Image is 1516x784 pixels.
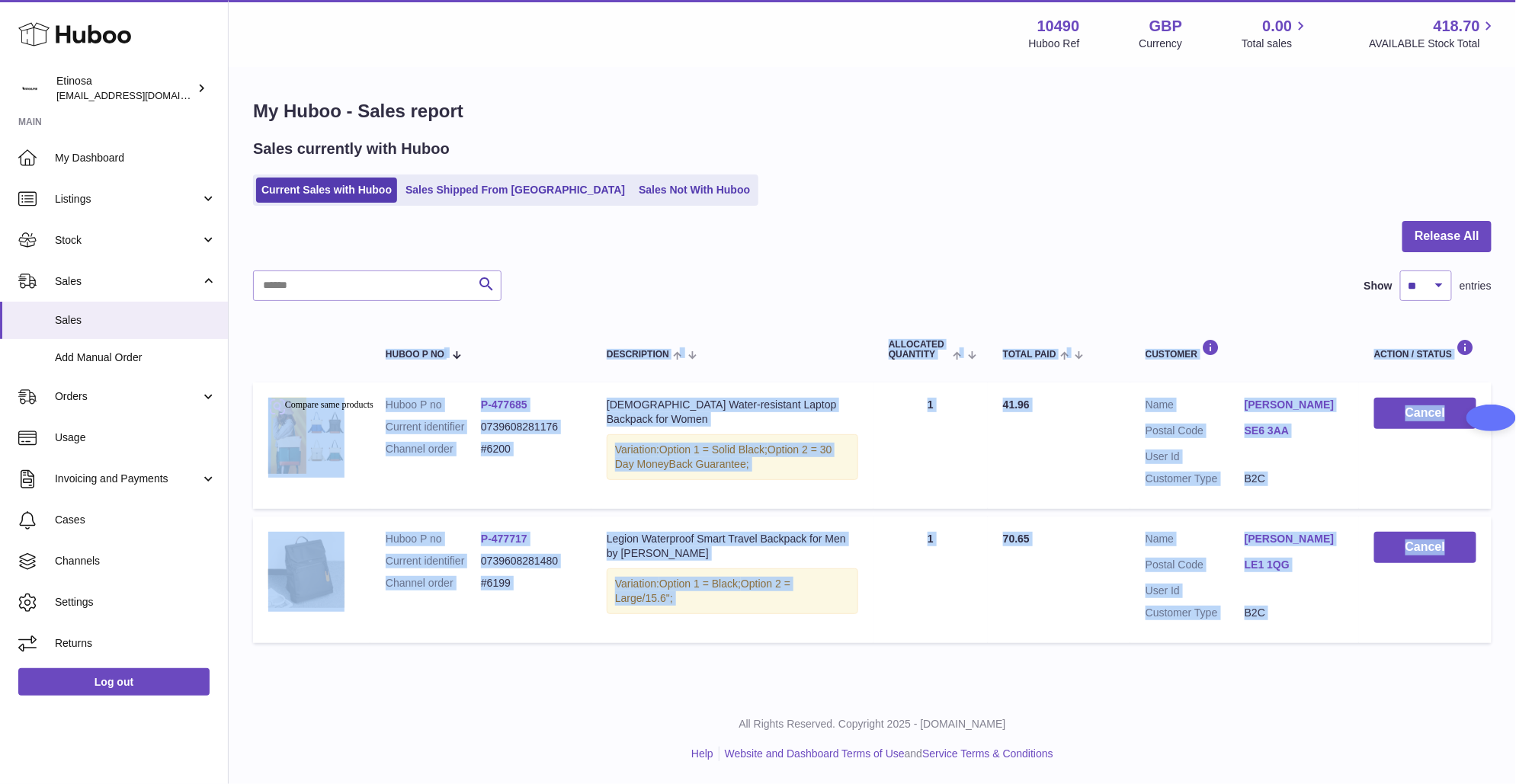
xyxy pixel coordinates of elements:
span: My Dashboard [55,151,216,165]
a: Website and Dashboard Terms of Use [725,747,905,760]
a: [PERSON_NAME] [1245,398,1344,412]
dd: 0739608281176 [481,420,576,434]
a: [PERSON_NAME] [1245,532,1344,546]
span: AVAILABLE Stock Total [1369,37,1498,51]
a: P-477685 [481,398,527,411]
button: Cancel [1374,398,1476,429]
a: Sales Shipped From [GEOGRAPHIC_DATA] [400,178,630,203]
div: Variation: [607,568,858,614]
dd: 0739608281480 [481,554,576,568]
a: 0.00 Total sales [1242,16,1309,51]
span: Returns [55,636,216,651]
span: Add Manual Order [55,350,216,365]
a: SE6 3AA [1245,424,1344,438]
div: Etinosa [56,74,194,103]
span: 418.70 [1434,16,1480,37]
span: Listings [55,192,200,206]
a: Service Terms & Conditions [922,747,1053,760]
dt: Postal Code [1146,558,1245,576]
dd: B2C [1245,472,1344,486]
a: Log out [18,668,210,696]
div: Currency [1139,37,1183,51]
dt: Current identifier [386,554,481,568]
span: ALLOCATED Quantity [889,340,949,360]
dt: User Id [1146,450,1245,464]
span: Option 1 = Black; [659,578,741,590]
span: Option 2 = Large/15.6"; [615,578,790,604]
td: 1 [873,382,988,509]
dt: User Id [1146,584,1245,598]
div: [DEMOGRAPHIC_DATA] Water-resistant Laptop Backpack for Women [607,398,858,427]
dd: #6200 [481,442,576,456]
span: Stock [55,233,200,248]
span: Total paid [1003,350,1056,360]
td: 1 [873,517,988,643]
dd: #6199 [481,576,576,590]
span: 0.00 [1263,16,1293,37]
span: [EMAIL_ADDRESS][DOMAIN_NAME] [56,89,224,101]
span: Option 1 = Solid Black; [659,443,768,456]
div: Legion Waterproof Smart Travel Backpack for Men by [PERSON_NAME] [607,532,858,561]
p: All Rights Reserved. Copyright 2025 - [DOMAIN_NAME] [241,717,1504,731]
span: Orders [55,389,200,404]
a: Current Sales with Huboo [256,178,397,203]
dt: Customer Type [1146,606,1245,620]
div: Variation: [607,434,858,480]
strong: 10490 [1037,16,1080,37]
img: Sc04c7ecdac3c49e6a1b19c987a4e3931O.png [373,399,378,407]
a: Sales Not With Huboo [633,178,755,203]
dd: B2C [1245,606,1344,620]
img: TB-12-2.jpg [268,398,345,474]
dt: Huboo P no [386,532,481,546]
label: Show [1364,279,1393,293]
dt: Huboo P no [386,398,481,412]
h1: My Huboo - Sales report [253,99,1492,123]
a: Help [691,747,713,760]
strong: GBP [1149,16,1182,37]
li: and [720,747,1053,761]
a: P-477717 [481,533,527,545]
dt: Name [1146,398,1245,416]
span: 41.96 [1003,398,1030,411]
dt: Channel order [386,442,481,456]
span: Description [607,350,669,360]
span: entries [1460,279,1492,293]
span: Option 2 = 30 Day MoneyBack Guarantee; [615,443,832,470]
img: Wolphuk@gmail.com [18,77,41,100]
button: Release All [1402,221,1492,252]
h2: Sales currently with Huboo [253,139,450,159]
a: LE1 1QG [1245,558,1344,572]
span: Usage [55,430,216,445]
span: Cases [55,513,216,527]
span: Settings [55,595,216,610]
div: Customer [1146,339,1344,360]
span: Invoicing and Payments [55,472,200,486]
dt: Name [1146,532,1245,550]
span: Channels [55,554,216,568]
dt: Postal Code [1146,424,1245,442]
dt: Current identifier [386,420,481,434]
span: Compare same products [285,399,373,414]
dt: Channel order [386,576,481,590]
img: High-Quality-Waterproof-Men-s-Laptop-Backpack-Luxury-Brand-Designer-Black-Backpack-for-Business-U... [268,532,345,608]
button: Cancel [1374,532,1476,563]
div: Huboo Ref [1029,37,1080,51]
a: 418.70 AVAILABLE Stock Total [1369,16,1498,51]
span: Sales [55,274,200,289]
span: Sales [55,313,216,328]
span: Total sales [1242,37,1309,51]
span: Huboo P no [386,350,444,360]
div: Action / Status [1374,339,1476,360]
span: 70.65 [1003,533,1030,545]
dt: Customer Type [1146,472,1245,486]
